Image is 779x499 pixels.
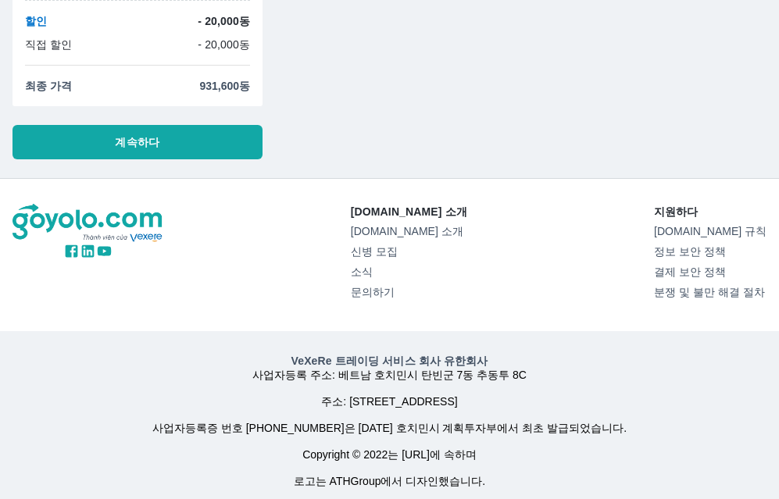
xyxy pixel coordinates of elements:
[205,15,250,27] font: 20,000동
[351,225,467,239] a: [DOMAIN_NAME] 소개
[205,38,250,51] font: 20,000동
[25,80,72,92] font: 최종 가격
[351,245,467,259] a: 신병 모집
[302,448,477,461] font: Copyright © 2022는 [URL]에 속하며
[351,225,463,237] font: [DOMAIN_NAME] 소개
[654,286,766,300] a: 분쟁 및 불만 해결 절차
[351,205,467,218] font: [DOMAIN_NAME] 소개
[291,355,488,367] font: VeXeRe 트레이딩 서비스 회사 유한회사
[351,266,373,278] font: 소식
[654,225,766,239] a: [DOMAIN_NAME] 규칙
[351,266,467,280] a: 소식
[351,286,467,300] a: 문의하기
[25,38,73,51] font: 직접 할인
[252,369,527,381] font: 사업자등록 주소: 베트남 호치민시 탄빈군 7동 추동투 8C
[152,422,627,434] font: 사업자등록증 번호 [PHONE_NUMBER]은 [DATE] 호치민시 계획투자부에서 최초 발급되었습니다.
[198,38,202,51] font: -
[654,225,766,237] font: [DOMAIN_NAME] 규칙
[13,204,164,243] img: 심벌 마크
[115,136,159,148] font: 계속하다
[25,15,47,27] font: 할인
[654,245,766,259] a: 정보 보안 정책
[13,125,263,159] button: 계속하다
[654,205,699,218] font: 지원하다
[321,395,457,408] font: 주소: [STREET_ADDRESS]
[351,245,398,258] font: 신병 모집
[654,245,726,258] font: 정보 보안 정책
[351,286,395,298] font: 문의하기
[294,475,486,487] font: 로고는 ATHGroup에서 디자인했습니다.
[654,266,726,278] font: 결제 보안 정책
[198,15,202,27] font: -
[199,80,250,92] font: 931,600동
[654,266,766,280] a: 결제 보안 정책
[654,286,765,298] font: 분쟁 및 불만 해결 절차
